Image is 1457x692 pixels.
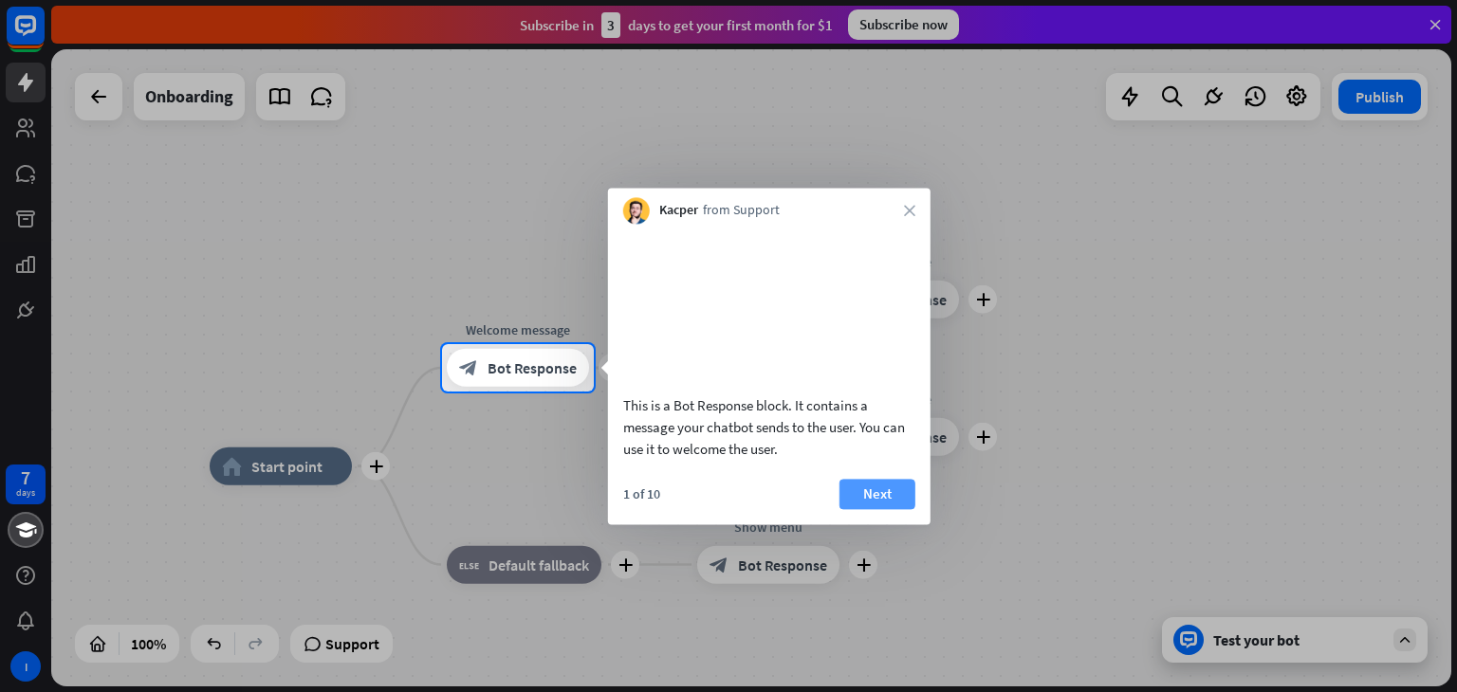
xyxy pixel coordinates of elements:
i: close [904,205,915,216]
span: Bot Response [488,358,577,377]
span: from Support [703,202,780,221]
i: block_bot_response [459,358,478,377]
div: 1 of 10 [623,485,660,502]
div: This is a Bot Response block. It contains a message your chatbot sends to the user. You can use i... [623,394,915,460]
button: Open LiveChat chat widget [15,8,72,64]
button: Next [839,479,915,509]
span: Kacper [659,202,698,221]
